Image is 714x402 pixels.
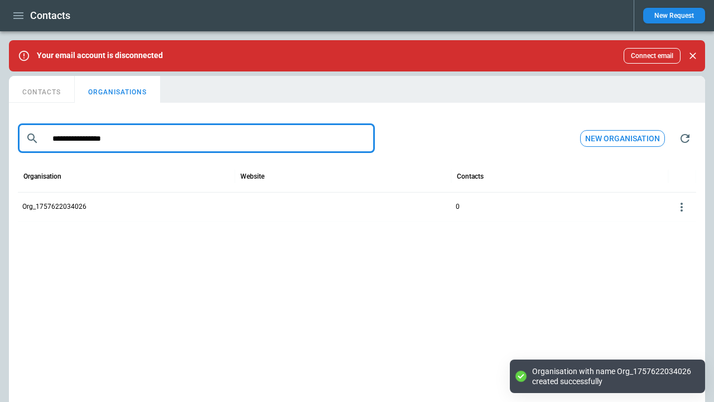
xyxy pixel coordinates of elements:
[532,366,694,386] div: Organisation with name Org_1757622034026 created successfully
[456,202,460,212] p: 0
[75,76,160,103] button: ORGANISATIONS
[9,76,75,103] button: CONTACTS
[624,48,681,64] button: Connect email
[685,48,701,64] button: Close
[457,173,484,180] div: Contacts
[580,130,665,147] button: New organisation
[685,44,701,68] div: dismiss
[37,51,163,60] p: Your email account is disconnected
[23,173,61,180] div: Organisation
[30,9,70,22] h1: Contacts
[643,8,705,23] button: New Request
[240,173,264,180] div: Website
[22,202,86,212] p: Org_1757622034026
